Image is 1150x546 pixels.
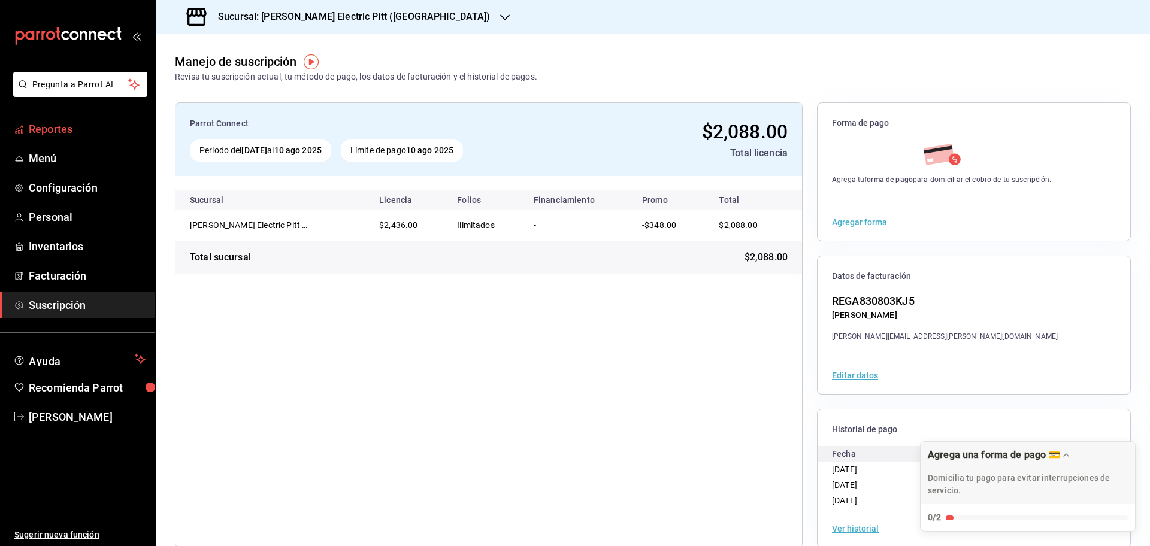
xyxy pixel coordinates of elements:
button: Agregar forma [832,218,887,226]
span: Ayuda [29,352,130,366]
span: Personal [29,209,146,225]
div: Manejo de suscripción [175,53,296,71]
span: Pregunta a Parrot AI [32,78,129,91]
span: Datos de facturación [832,271,1116,282]
span: Recomienda Parrot [29,380,146,396]
div: Sucursal [190,195,256,205]
div: Drag to move checklist [921,442,1135,504]
button: open_drawer_menu [132,31,141,41]
span: Reportes [29,121,146,137]
div: Revisa tu suscripción actual, tu método de pago, los datos de facturación y el historial de pagos. [175,71,537,83]
span: $2,088.00 [719,220,757,230]
span: $2,088.00 [702,120,788,143]
img: Tooltip marker [304,54,319,69]
div: [DATE] [832,462,974,477]
th: Folios [447,190,524,210]
strong: 10 ago 2025 [274,145,322,155]
span: Historial de pago [832,424,1116,435]
div: Agrega una forma de pago 💳 [928,449,1060,460]
div: [DATE] [832,493,974,508]
span: -$348.00 [642,220,676,230]
button: Expand Checklist [921,442,1135,531]
th: Licencia [370,190,447,210]
span: Suscripción [29,297,146,313]
button: Ver historial [832,524,879,533]
th: Total [704,190,802,210]
span: Sugerir nueva función [14,529,146,541]
strong: [DATE] [241,145,267,155]
a: Pregunta a Parrot AI [8,87,147,99]
th: Promo [632,190,704,210]
span: Configuración [29,180,146,196]
div: Agrega una forma de pago 💳 [920,441,1136,532]
td: Ilimitados [447,210,524,241]
p: Domicilia tu pago para evitar interrupciones de servicio. [928,472,1128,497]
div: Total licencia [588,146,788,160]
strong: forma de pago [864,175,913,184]
div: Límite de pago [341,139,463,162]
button: Editar datos [832,371,878,380]
span: Facturación [29,268,146,284]
td: - [524,210,632,241]
span: Forma de pago [832,117,1116,129]
span: $2,088.00 [745,250,788,265]
h3: Sucursal: [PERSON_NAME] Electric Pitt ([GEOGRAPHIC_DATA]) [208,10,491,24]
div: Parrot Connect [190,117,578,130]
div: Agrega tu para domiciliar el cobro de tu suscripción. [832,174,1052,185]
span: Menú [29,150,146,166]
div: [PERSON_NAME] Electric Pitt ([GEOGRAPHIC_DATA]) [190,219,310,231]
div: [PERSON_NAME] [832,309,1058,321]
div: Schneider Electric Pitt (Apodaca) [190,219,310,231]
div: 0/2 [928,511,941,524]
span: $2,436.00 [379,220,417,230]
div: Total sucursal [190,250,251,265]
th: Financiamiento [524,190,632,210]
div: Fecha [832,446,974,462]
div: REGA830803KJ5 [832,293,1058,309]
div: Periodo del al [190,139,331,162]
strong: 10 ago 2025 [406,145,453,155]
button: Pregunta a Parrot AI [13,72,147,97]
span: Inventarios [29,238,146,254]
div: [PERSON_NAME][EMAIL_ADDRESS][PERSON_NAME][DOMAIN_NAME] [832,331,1058,342]
div: [DATE] [832,477,974,493]
span: [PERSON_NAME] [29,409,146,425]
